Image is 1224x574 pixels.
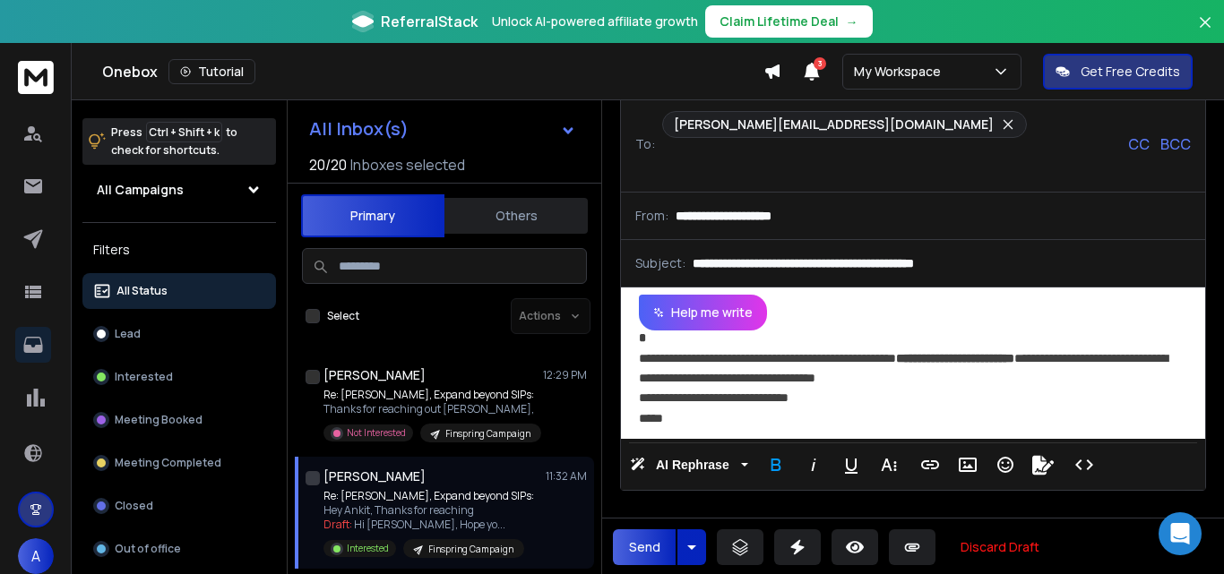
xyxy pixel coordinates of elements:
div: Open Intercom Messenger [1159,512,1202,555]
h3: Inboxes selected [350,154,465,176]
button: Closed [82,488,276,524]
button: Claim Lifetime Deal→ [705,5,873,38]
p: Subject: [635,254,685,272]
h1: All Campaigns [97,181,184,199]
button: Send [613,529,676,565]
button: All Status [82,273,276,309]
p: Not Interested [347,426,406,440]
button: Interested [82,359,276,395]
button: All Inbox(s) [295,111,590,147]
span: 20 / 20 [309,154,347,176]
span: AI Rephrase [652,458,733,473]
button: Lead [82,316,276,352]
span: → [846,13,858,30]
button: Code View [1067,447,1101,483]
p: Get Free Credits [1081,63,1180,81]
span: Draft: [323,517,352,532]
span: Ctrl + Shift + k [146,122,222,142]
p: Meeting Completed [115,456,221,470]
p: Thanks for reaching out [PERSON_NAME], [323,402,539,416]
p: Hey Ankit, Thanks for reaching [323,503,534,518]
p: Out of office [115,542,181,556]
div: Onebox [102,59,763,84]
p: 11:32 AM [546,469,587,484]
button: Italic (Ctrl+I) [797,447,831,483]
button: Close banner [1194,11,1217,54]
span: Hi [PERSON_NAME], Hope yo ... [354,517,505,532]
button: Primary [301,194,444,237]
p: Lead [115,327,141,341]
p: To: [635,135,655,153]
button: Insert Image (Ctrl+P) [951,447,985,483]
button: Meeting Booked [82,402,276,438]
button: Emoticons [988,447,1022,483]
h3: Filters [82,237,276,262]
button: Underline (Ctrl+U) [834,447,868,483]
button: Bold (Ctrl+B) [759,447,793,483]
p: Interested [115,370,173,384]
p: Re: [PERSON_NAME], Expand beyond SIPs: [323,489,534,503]
p: CC [1128,133,1150,155]
p: Closed [115,499,153,513]
p: Re: [PERSON_NAME], Expand beyond SIPs: [323,388,539,402]
p: Interested [347,542,389,555]
p: [PERSON_NAME][EMAIL_ADDRESS][DOMAIN_NAME] [674,116,994,133]
span: 3 [814,57,826,70]
span: ReferralStack [381,11,478,32]
p: My Workspace [854,63,948,81]
button: Out of office [82,531,276,567]
h1: [PERSON_NAME] [323,366,426,384]
button: Others [444,196,588,236]
h1: [PERSON_NAME] [323,467,426,485]
p: Finspring Campaign [445,427,530,441]
label: Select [327,309,359,323]
button: A [18,538,54,574]
p: Finspring Campaign [428,543,513,556]
button: All Campaigns [82,172,276,208]
button: Insert Link (Ctrl+K) [913,447,947,483]
p: Meeting Booked [115,413,203,427]
button: Meeting Completed [82,445,276,481]
button: Signature [1026,447,1060,483]
p: Press to check for shortcuts. [111,124,237,159]
button: More Text [872,447,906,483]
p: 12:29 PM [543,368,587,382]
p: From: [635,207,668,225]
p: Unlock AI-powered affiliate growth [492,13,698,30]
h1: All Inbox(s) [309,120,409,138]
button: Discard Draft [946,529,1054,565]
button: Get Free Credits [1043,54,1193,90]
button: AI Rephrase [626,447,752,483]
p: All Status [116,284,168,298]
button: Help me write [639,295,767,330]
button: Tutorial [168,59,255,84]
p: BCC [1160,133,1191,155]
